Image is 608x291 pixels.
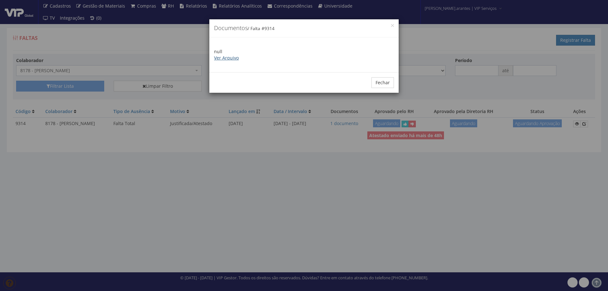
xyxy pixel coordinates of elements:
p: null [214,48,394,61]
span: 9314 [264,26,275,31]
button: Close [391,24,394,27]
small: / Falta # [248,26,275,31]
a: Ver Arquivo [214,55,239,61]
button: Fechar [371,77,394,88]
h4: Documentos [214,24,394,32]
